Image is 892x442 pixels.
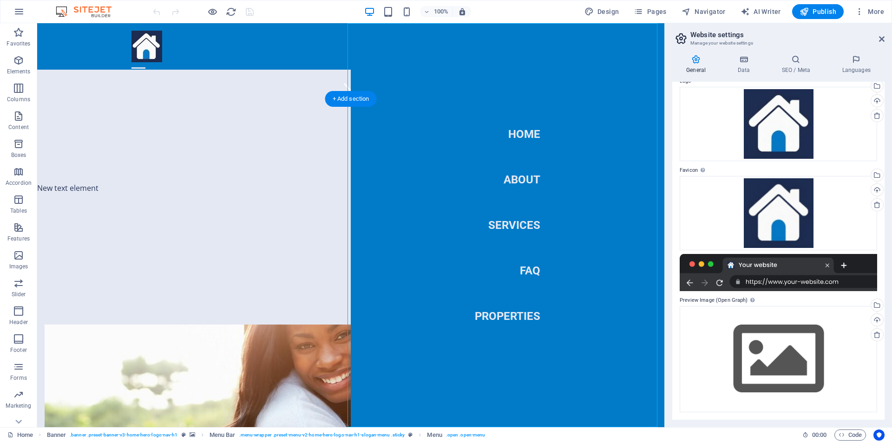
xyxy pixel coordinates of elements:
[792,4,844,19] button: Publish
[10,374,27,382] p: Forms
[690,31,885,39] h2: Website settings
[584,7,619,16] span: Design
[737,4,785,19] button: AI Writer
[7,96,30,103] p: Columns
[47,429,66,441] span: Click to select. Double-click to edit
[723,55,767,74] h4: Data
[767,55,828,74] h4: SEO / Meta
[7,429,33,441] a: Click to cancel selection. Double-click to open Pages
[834,429,866,441] button: Code
[7,68,31,75] p: Elements
[53,6,123,17] img: Editor Logo
[812,429,826,441] span: 00 00
[434,6,449,17] h6: 100%
[10,207,27,214] p: Tables
[446,429,485,441] span: . open .open-menu
[630,4,670,19] button: Pages
[678,4,729,19] button: Navigator
[8,123,29,131] p: Content
[828,55,885,74] h4: Languages
[420,6,453,17] button: 100%
[690,39,866,47] h3: Manage your website settings
[680,87,877,161] div: rentalpinaslogo1-sm8c9pTXfkEjQcN0vbNH4w.jpeg
[239,429,405,441] span: . menu-wrapper .preset-menu-v2-home-hero-logo-nav-h1-slogan-menu .sticky
[47,429,485,441] nav: breadcrumb
[680,176,877,250] div: android-chrome-512x512-JuGt9-YQuv4emHWAEcSDPw-F44D0KrpFcHIoiX4DdNYbA.png
[855,7,884,16] span: More
[851,4,888,19] button: More
[634,7,666,16] span: Pages
[458,7,466,16] i: On resize automatically adjust zoom level to fit chosen device.
[325,91,377,107] div: + Add section
[207,6,218,17] button: Click here to leave preview mode and continue editing
[11,151,26,159] p: Boxes
[680,306,877,412] div: Select files from the file manager, stock photos, or upload file(s)
[6,402,31,409] p: Marketing
[682,7,726,16] span: Navigator
[680,295,877,306] label: Preview Image (Open Graph)
[741,7,781,16] span: AI Writer
[680,165,877,176] label: Favicon
[408,432,413,437] i: This element is a customizable preset
[427,429,442,441] span: Click to select. Double-click to edit
[7,235,30,242] p: Features
[9,263,28,270] p: Images
[800,7,836,16] span: Publish
[9,318,28,326] p: Header
[7,40,30,47] p: Favorites
[6,179,32,187] p: Accordion
[210,429,236,441] span: Click to select. Double-click to edit
[672,55,723,74] h4: General
[581,4,623,19] button: Design
[819,431,820,438] span: :
[873,429,885,441] button: Usercentrics
[12,291,26,298] p: Slider
[226,6,236,17] i: Reload page
[225,6,236,17] button: reload
[10,346,27,354] p: Footer
[190,432,195,437] i: This element contains a background
[182,432,186,437] i: This element is a customizable preset
[839,429,862,441] span: Code
[802,429,827,441] h6: Session time
[70,429,177,441] span: . banner .preset-banner-v3-home-hero-logo-nav-h1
